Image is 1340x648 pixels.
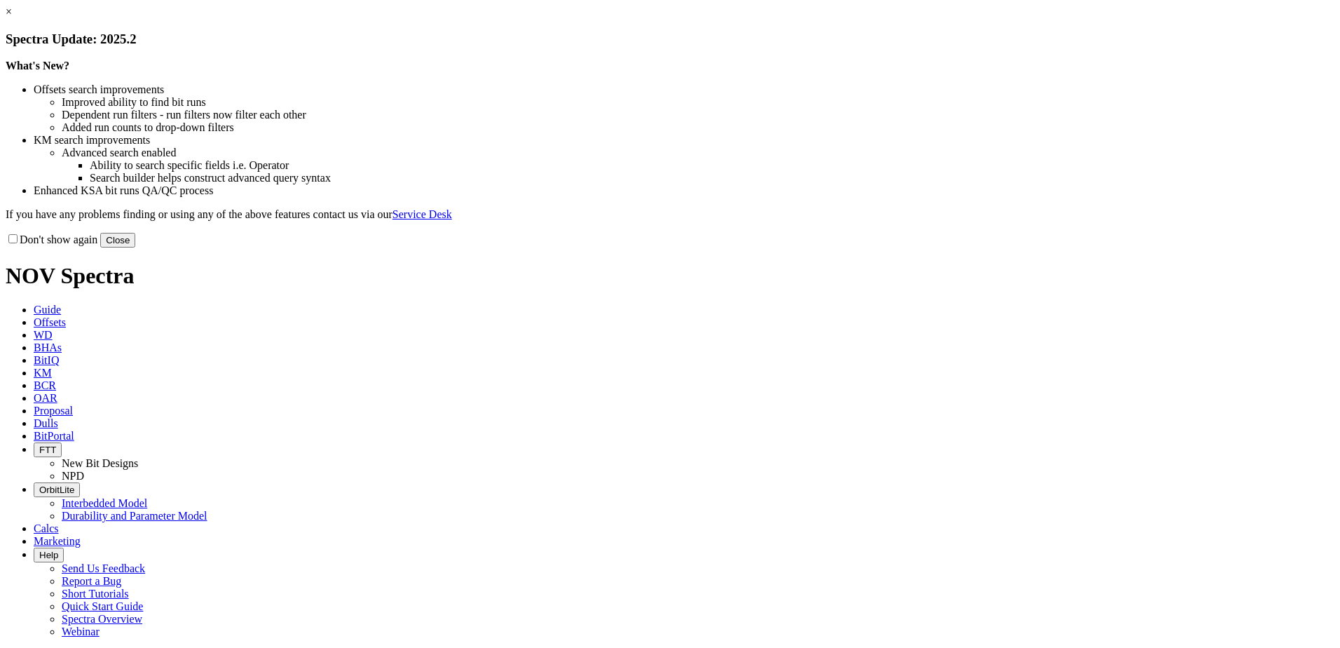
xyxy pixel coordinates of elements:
a: Interbedded Model [62,497,147,509]
a: NPD [62,470,84,482]
li: KM search improvements [34,134,1334,147]
a: × [6,6,12,18]
a: Quick Start Guide [62,600,143,612]
p: If you have any problems finding or using any of the above features contact us via our [6,208,1334,221]
h3: Spectra Update: 2025.2 [6,32,1334,47]
span: WD [34,329,53,341]
span: Marketing [34,535,81,547]
span: Guide [34,304,61,316]
a: New Bit Designs [62,457,138,469]
li: Ability to search specific fields i.e. Operator [90,159,1334,172]
span: OAR [34,392,57,404]
strong: What's New? [6,60,69,72]
span: Dulls [34,417,58,429]
span: BCR [34,379,56,391]
input: Don't show again [8,234,18,243]
a: Send Us Feedback [62,562,145,574]
h1: NOV Spectra [6,263,1334,289]
span: BitPortal [34,430,74,442]
li: Enhanced KSA bit runs QA/QC process [34,184,1334,197]
span: FTT [39,445,56,455]
li: Search builder helps construct advanced query syntax [90,172,1334,184]
li: Improved ability to find bit runs [62,96,1334,109]
a: Report a Bug [62,575,121,587]
a: Spectra Overview [62,613,142,625]
span: Help [39,550,58,560]
a: Short Tutorials [62,588,129,600]
a: Durability and Parameter Model [62,510,207,522]
a: Service Desk [392,208,452,220]
li: Added run counts to drop-down filters [62,121,1334,134]
span: Proposal [34,405,73,417]
span: OrbitLite [39,485,74,495]
span: BHAs [34,342,62,353]
li: Offsets search improvements [34,83,1334,96]
li: Advanced search enabled [62,147,1334,159]
span: Offsets [34,316,66,328]
span: KM [34,367,52,379]
li: Dependent run filters - run filters now filter each other [62,109,1334,121]
span: BitIQ [34,354,59,366]
button: Close [100,233,135,248]
label: Don't show again [6,234,97,245]
a: Webinar [62,626,100,637]
span: Calcs [34,522,59,534]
